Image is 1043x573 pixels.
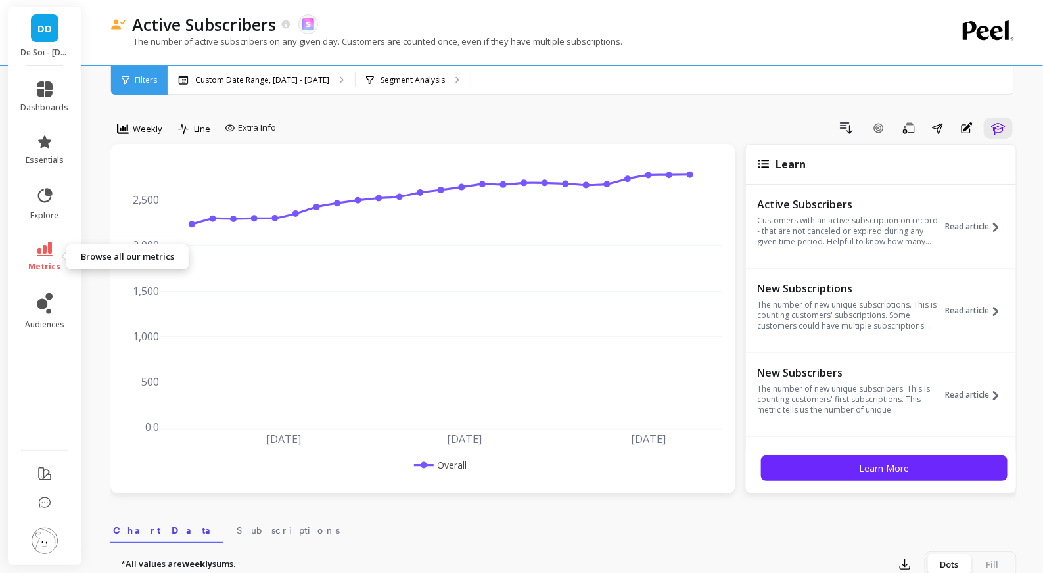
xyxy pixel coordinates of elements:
[859,462,909,474] span: Learn More
[21,103,69,113] span: dashboards
[946,281,1009,341] button: Read article
[113,524,221,537] span: Chart Data
[238,122,276,135] span: Extra Info
[758,282,939,295] p: New Subscriptions
[135,75,157,85] span: Filters
[26,155,64,166] span: essentials
[758,216,939,247] p: Customers with an active subscription on record - that are not canceled or expired during any giv...
[381,75,445,85] p: Segment Analysis
[195,75,329,85] p: Custom Date Range, [DATE] - [DATE]
[110,19,126,30] img: header icon
[31,210,59,221] span: explore
[182,558,212,570] strong: weekly
[121,558,235,571] p: *All values are sums.
[761,455,1008,481] button: Learn More
[758,366,939,379] p: New Subscribers
[133,13,277,35] p: Active Subscribers
[946,306,990,316] span: Read article
[29,262,61,272] span: metrics
[25,319,64,330] span: audiences
[237,524,340,537] span: Subscriptions
[776,157,806,172] span: Learn
[946,390,990,400] span: Read article
[758,384,939,415] p: The number of new unique subscribers. This is counting customers' first subscriptions. This metri...
[946,365,1009,425] button: Read article
[110,35,622,47] p: The number of active subscribers on any given day. Customers are counted once, even if they have ...
[21,47,69,58] p: De Soi - drinkdesoi.myshopify.com
[110,513,1017,543] nav: Tabs
[194,123,210,135] span: Line
[32,528,58,554] img: profile picture
[758,198,939,211] p: Active Subscribers
[302,18,314,30] img: api.skio.svg
[946,196,1009,257] button: Read article
[133,123,162,135] span: Weekly
[37,21,52,36] span: DD
[758,300,939,331] p: The number of new unique subscriptions. This is counting customers' subscriptions. Some customers...
[946,221,990,232] span: Read article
